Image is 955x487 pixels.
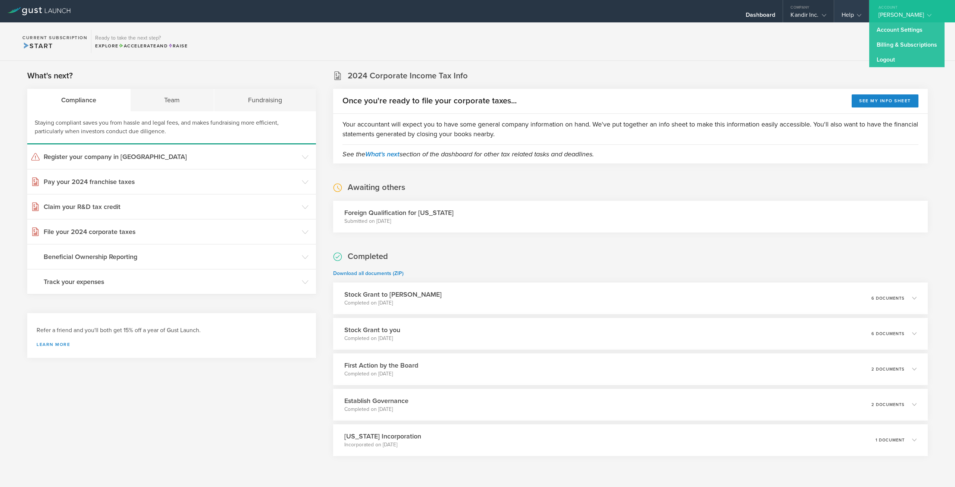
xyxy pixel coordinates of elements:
[871,296,905,300] p: 6 documents
[852,94,918,107] button: See my info sheet
[871,332,905,336] p: 6 documents
[344,431,421,441] h3: [US_STATE] Incorporation
[344,299,442,307] p: Completed on [DATE]
[746,11,776,22] div: Dashboard
[95,43,188,49] div: Explore
[44,152,298,162] h3: Register your company in [GEOGRAPHIC_DATA]
[95,35,188,41] h3: Ready to take the next step?
[44,277,298,287] h3: Track your expenses
[344,441,421,449] p: Incorporated on [DATE]
[344,290,442,299] h3: Stock Grant to [PERSON_NAME]
[344,396,408,406] h3: Establish Governance
[871,403,905,407] p: 2 documents
[27,71,73,81] h2: What's next?
[44,227,298,237] h3: File your 2024 corporate taxes
[214,89,316,111] div: Fundraising
[344,360,418,370] h3: First Action by the Board
[790,11,826,22] div: Kandir Inc.
[348,251,388,262] h2: Completed
[879,11,942,22] div: [PERSON_NAME]
[91,30,191,53] div: Ready to take the next step?ExploreAccelerateandRaise
[348,182,405,193] h2: Awaiting others
[37,342,307,347] a: Learn more
[344,218,454,225] p: Submitted on [DATE]
[22,35,87,40] h2: Current Subscription
[333,270,404,277] a: Download all documents (ZIP)
[131,89,215,111] div: Team
[348,71,468,81] h2: 2024 Corporate Income Tax Info
[344,370,418,378] p: Completed on [DATE]
[344,208,454,218] h3: Foreign Qualification for [US_STATE]
[842,11,861,22] div: Help
[876,438,905,442] p: 1 document
[342,150,594,158] em: See the section of the dashboard for other tax related tasks and deadlines.
[27,111,316,144] div: Staying compliant saves you from hassle and legal fees, and makes fundraising more efficient, par...
[871,367,905,371] p: 2 documents
[344,325,400,335] h3: Stock Grant to you
[365,150,400,158] a: What's next
[22,42,53,50] span: Start
[119,43,157,49] span: Accelerate
[44,202,298,212] h3: Claim your R&D tax credit
[44,252,298,262] h3: Beneficial Ownership Reporting
[918,451,955,487] iframe: Chat Widget
[342,96,517,106] h2: Once you're ready to file your corporate taxes...
[27,89,131,111] div: Compliance
[37,326,307,335] h3: Refer a friend and you'll both get 15% off a year of Gust Launch.
[168,43,188,49] span: Raise
[344,406,408,413] p: Completed on [DATE]
[44,177,298,187] h3: Pay your 2024 franchise taxes
[119,43,168,49] span: and
[342,119,918,139] p: Your accountant will expect you to have some general company information on hand. We've put toget...
[344,335,400,342] p: Completed on [DATE]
